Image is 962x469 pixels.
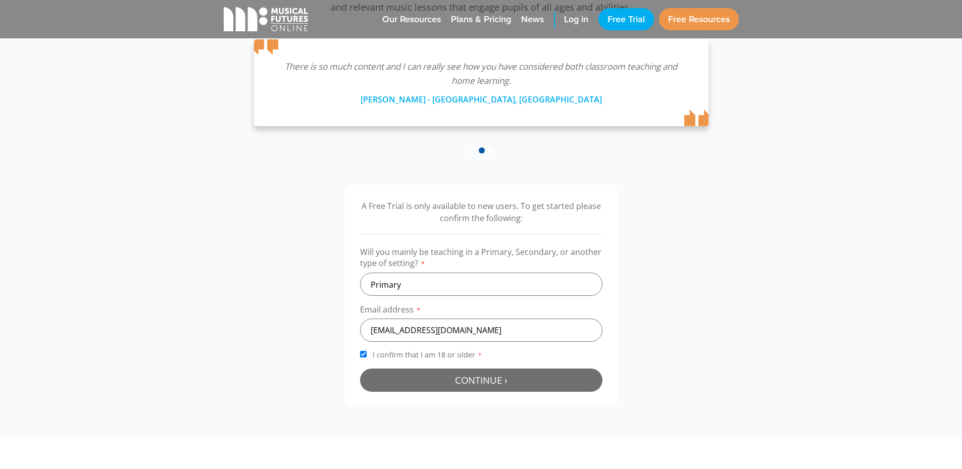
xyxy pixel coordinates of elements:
[564,13,588,26] span: Log in
[371,350,484,359] span: I confirm that I am 18 or older
[360,200,602,224] p: A Free Trial is only available to new users. To get started please confirm the following:
[360,369,602,392] button: Continue ›
[598,8,654,30] a: Free Trial
[274,88,688,106] div: [PERSON_NAME] - [GEOGRAPHIC_DATA], [GEOGRAPHIC_DATA]
[360,304,602,319] label: Email address
[455,374,508,386] span: Continue ›
[521,13,544,26] span: News
[274,60,688,88] p: There is so much content and I can really see how you have considered both classroom teaching and...
[659,8,739,30] a: Free Resources
[451,13,511,26] span: Plans & Pricing
[382,13,441,26] span: Our Resources
[360,351,367,357] input: I confirm that I am 18 or older*
[360,246,602,273] label: Will you mainly be teaching in a Primary, Secondary, or another type of setting?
